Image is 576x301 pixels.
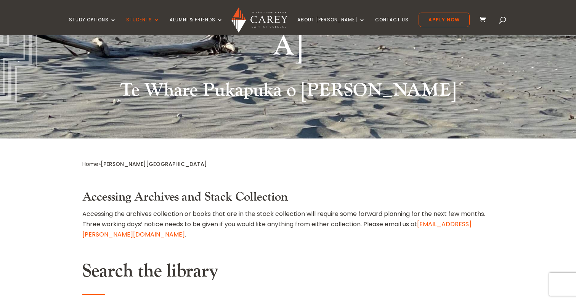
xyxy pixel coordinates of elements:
[82,160,98,168] a: Home
[82,260,494,286] h2: Search the library
[82,190,494,208] h3: Accessing Archives and Stack Collection
[231,7,287,33] img: Carey Baptist College
[82,209,494,240] p: Accessing the archives collection or books that are in the stack collection will require some for...
[82,79,494,105] h2: Te Whare Pukapuka o [PERSON_NAME]
[101,160,207,168] span: [PERSON_NAME][GEOGRAPHIC_DATA]
[82,160,207,168] span: »
[170,17,223,35] a: Alumni & Friends
[126,17,160,35] a: Students
[297,17,365,35] a: About [PERSON_NAME]
[419,13,470,27] a: Apply Now
[375,17,409,35] a: Contact Us
[69,17,116,35] a: Study Options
